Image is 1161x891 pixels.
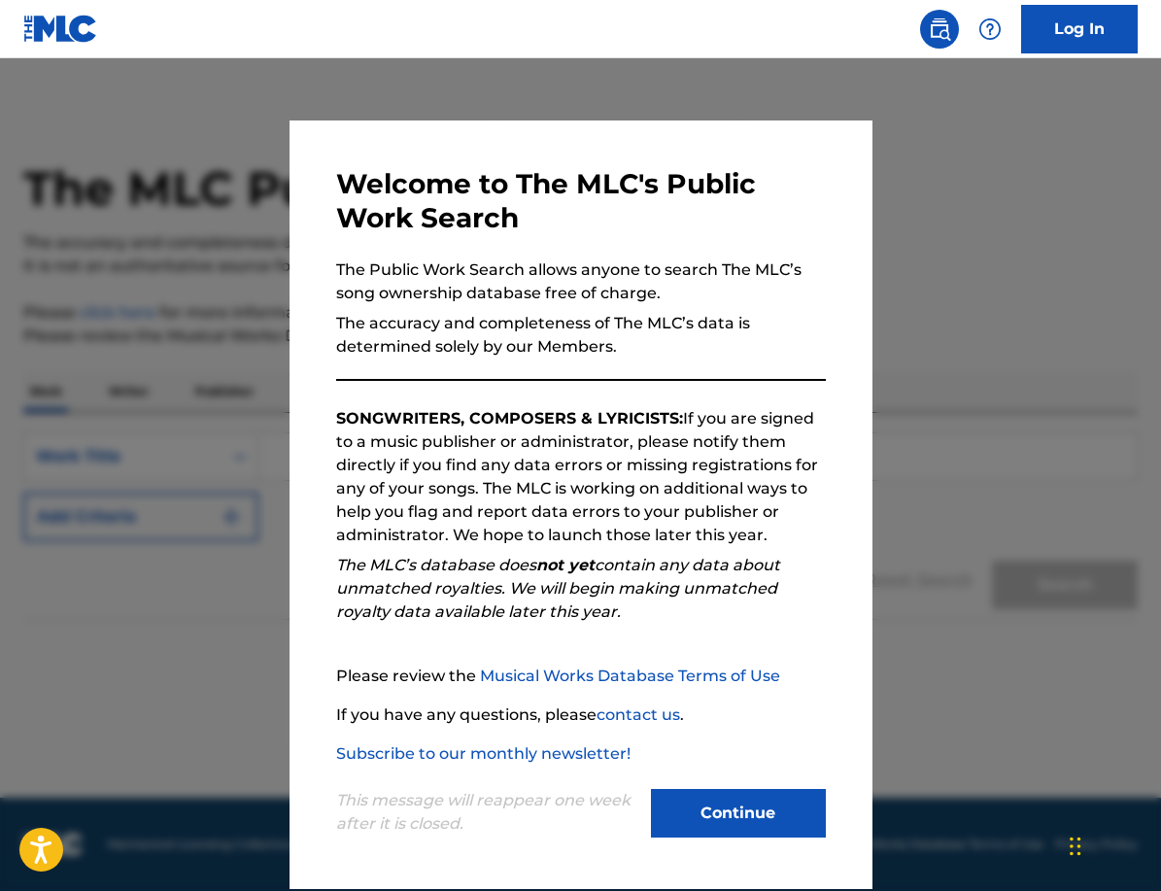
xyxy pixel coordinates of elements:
div: Help [971,10,1009,49]
img: search [928,17,951,41]
p: If you are signed to a music publisher or administrator, please notify them directly if you find ... [336,407,826,547]
em: The MLC’s database does contain any data about unmatched royalties. We will begin making unmatche... [336,556,780,621]
strong: SONGWRITERS, COMPOSERS & LYRICISTS: [336,409,683,428]
img: MLC Logo [23,15,98,43]
p: If you have any questions, please . [336,703,826,727]
a: Public Search [920,10,959,49]
a: Musical Works Database Terms of Use [480,667,780,685]
a: Log In [1021,5,1138,53]
p: This message will reappear one week after it is closed. [336,789,639,836]
h3: Welcome to The MLC's Public Work Search [336,167,826,235]
a: Subscribe to our monthly newsletter! [336,744,631,763]
button: Continue [651,789,826,838]
iframe: Chat Widget [1064,798,1161,891]
p: The accuracy and completeness of The MLC’s data is determined solely by our Members. [336,312,826,359]
div: Drag [1070,817,1081,875]
p: Please review the [336,665,826,688]
img: help [978,17,1002,41]
strong: not yet [536,556,595,574]
p: The Public Work Search allows anyone to search The MLC’s song ownership database free of charge. [336,258,826,305]
a: contact us [597,705,680,724]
